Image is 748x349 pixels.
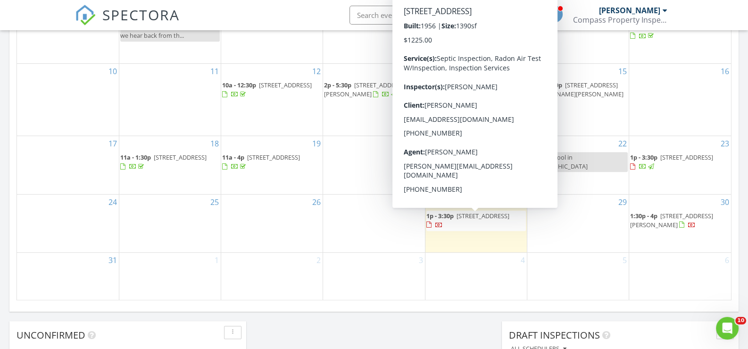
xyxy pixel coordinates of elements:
[310,136,323,151] a: Go to August 19, 2025
[528,81,623,107] a: 10a - 12:30p [STREET_ADDRESS][PERSON_NAME][PERSON_NAME]
[221,253,323,300] td: Go to September 2, 2025
[323,5,425,64] td: Go to August 6, 2025
[310,195,323,210] a: Go to August 26, 2025
[629,63,731,136] td: Go to August 16, 2025
[630,211,730,231] a: 1:30p - 4p [STREET_ADDRESS][PERSON_NAME]
[120,153,207,170] a: 11a - 1:30p [STREET_ADDRESS]
[17,63,119,136] td: Go to August 10, 2025
[630,21,730,42] a: 10a - 1p [STREET_ADDRESS]
[629,194,731,253] td: Go to August 30, 2025
[426,212,509,229] a: 1p - 3:30p [STREET_ADDRESS]
[323,194,425,253] td: Go to August 27, 2025
[17,329,85,341] span: Unconfirmed
[119,63,221,136] td: Go to August 11, 2025
[75,5,96,26] img: The Best Home Inspection Software - Spectora
[107,136,119,151] a: Go to August 17, 2025
[616,64,629,79] a: Go to August 15, 2025
[425,136,527,195] td: Go to August 21, 2025
[324,81,407,98] span: [STREET_ADDRESS][PERSON_NAME]
[527,63,629,136] td: Go to August 15, 2025
[515,136,527,151] a: Go to August 21, 2025
[528,153,550,162] span: 9a - 12p
[17,136,119,195] td: Go to August 17, 2025
[413,64,425,79] a: Go to August 13, 2025
[527,253,629,300] td: Go to September 5, 2025
[17,253,119,300] td: Go to August 31, 2025
[119,253,221,300] td: Go to September 1, 2025
[629,5,731,64] td: Go to August 9, 2025
[719,195,731,210] a: Go to August 30, 2025
[107,64,119,79] a: Go to August 10, 2025
[315,253,323,268] a: Go to September 2, 2025
[630,153,713,170] a: 1p - 3:30p [STREET_ADDRESS]
[528,81,623,98] span: [STREET_ADDRESS][PERSON_NAME][PERSON_NAME]
[247,153,300,162] span: [STREET_ADDRESS]
[630,22,708,40] a: 10a - 1p [STREET_ADDRESS]
[616,136,629,151] a: Go to August 22, 2025
[120,153,151,162] span: 11a - 1:30p
[17,194,119,253] td: Go to August 24, 2025
[349,6,538,25] input: Search everything...
[735,317,746,324] span: 10
[509,329,600,341] span: Draft Inspections
[515,64,527,79] a: Go to August 14, 2025
[154,153,207,162] span: [STREET_ADDRESS]
[527,194,629,253] td: Go to August 29, 2025
[119,194,221,253] td: Go to August 25, 2025
[425,5,527,64] td: Go to August 7, 2025
[119,136,221,195] td: Go to August 18, 2025
[413,195,425,210] a: Go to August 27, 2025
[598,6,660,15] div: [PERSON_NAME]
[630,212,657,220] span: 1:30p - 4p
[629,136,731,195] td: Go to August 23, 2025
[222,80,322,100] a: 10a - 12:30p [STREET_ADDRESS]
[222,153,244,162] span: 11a - 4p
[259,81,312,89] span: [STREET_ADDRESS]
[324,81,351,89] span: 2p - 5:30p
[17,5,119,64] td: Go to August 3, 2025
[208,64,221,79] a: Go to August 11, 2025
[208,195,221,210] a: Go to August 25, 2025
[425,194,527,253] td: Go to August 28, 2025
[660,153,713,162] span: [STREET_ADDRESS]
[222,81,256,89] span: 10a - 12:30p
[527,5,629,64] td: Go to August 8, 2025
[222,153,300,170] a: 11a - 4p [STREET_ADDRESS]
[621,253,629,268] a: Go to September 5, 2025
[323,253,425,300] td: Go to September 3, 2025
[723,253,731,268] a: Go to September 6, 2025
[719,64,731,79] a: Go to August 16, 2025
[208,136,221,151] a: Go to August 18, 2025
[324,80,424,100] a: 2p - 5:30p [STREET_ADDRESS][PERSON_NAME]
[120,152,220,172] a: 11a - 1:30p [STREET_ADDRESS]
[528,80,628,110] a: 10a - 12:30p [STREET_ADDRESS][PERSON_NAME][PERSON_NAME]
[413,136,425,151] a: Go to August 20, 2025
[573,15,667,25] div: Compass Property Inspections, LLC
[221,63,323,136] td: Go to August 12, 2025
[528,153,588,170] span: Pool in [GEOGRAPHIC_DATA]
[616,195,629,210] a: Go to August 29, 2025
[515,195,527,210] a: Go to August 28, 2025
[527,136,629,195] td: Go to August 22, 2025
[630,212,713,229] span: [STREET_ADDRESS][PERSON_NAME]
[213,253,221,268] a: Go to September 1, 2025
[630,212,713,229] a: 1:30p - 4p [STREET_ADDRESS][PERSON_NAME]
[221,5,323,64] td: Go to August 5, 2025
[417,253,425,268] a: Go to September 3, 2025
[629,253,731,300] td: Go to September 6, 2025
[310,64,323,79] a: Go to August 12, 2025
[221,194,323,253] td: Go to August 26, 2025
[102,5,180,25] span: SPECTORA
[324,81,407,98] a: 2p - 5:30p [STREET_ADDRESS][PERSON_NAME]
[107,195,119,210] a: Go to August 24, 2025
[426,211,526,231] a: 1p - 3:30p [STREET_ADDRESS]
[107,253,119,268] a: Go to August 31, 2025
[519,253,527,268] a: Go to September 4, 2025
[719,136,731,151] a: Go to August 23, 2025
[426,212,454,220] span: 1p - 3:30p
[425,63,527,136] td: Go to August 14, 2025
[221,136,323,195] td: Go to August 19, 2025
[75,13,180,33] a: SPECTORA
[425,253,527,300] td: Go to September 4, 2025
[323,63,425,136] td: Go to August 13, 2025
